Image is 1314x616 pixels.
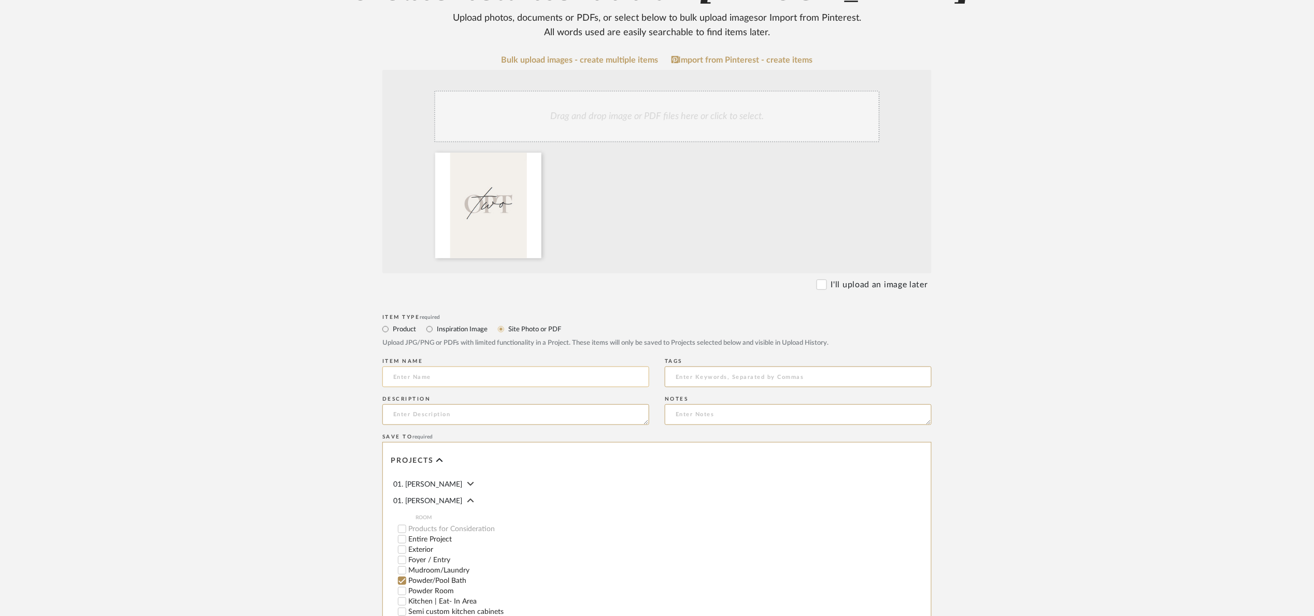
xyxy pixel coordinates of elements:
a: Import from Pinterest - create items [672,55,813,65]
a: Bulk upload images - create multiple items [502,56,659,65]
span: 01. [PERSON_NAME] [393,481,462,488]
label: Inspiration Image [436,324,488,335]
div: Upload JPG/PNG or PDFs with limited functionality in a Project. These items will only be saved to... [382,338,932,348]
label: Powder Room [408,588,649,595]
div: Notes [665,396,932,402]
div: Item name [382,358,649,364]
label: Mudroom/Laundry [408,567,649,574]
span: required [420,315,440,320]
label: Site Photo or PDF [507,324,561,335]
div: Description [382,396,649,402]
span: 01. [PERSON_NAME] [393,497,462,505]
span: ROOM [416,514,649,522]
label: Semi custom kitchen cabinets [408,608,649,615]
div: Tags [665,358,932,364]
span: required [413,434,433,439]
label: I'll upload an image later [831,278,928,291]
label: Kitchen | Eat- In Area [408,598,649,605]
label: Product [392,324,416,335]
input: Enter Keywords, Separated by Commas [665,366,932,387]
mat-radio-group: Select item type [382,322,932,335]
input: Enter Name [382,366,649,387]
span: Projects [391,457,434,465]
label: Foyer / Entry [408,556,649,564]
div: Upload photos, documents or PDFs, or select below to bulk upload images or Import from Pinterest ... [445,11,869,40]
label: Powder/Pool Bath [408,577,649,584]
label: Entire Project [408,536,649,543]
div: Item Type [382,314,932,320]
div: Save To [382,434,932,440]
label: Exterior [408,546,649,553]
